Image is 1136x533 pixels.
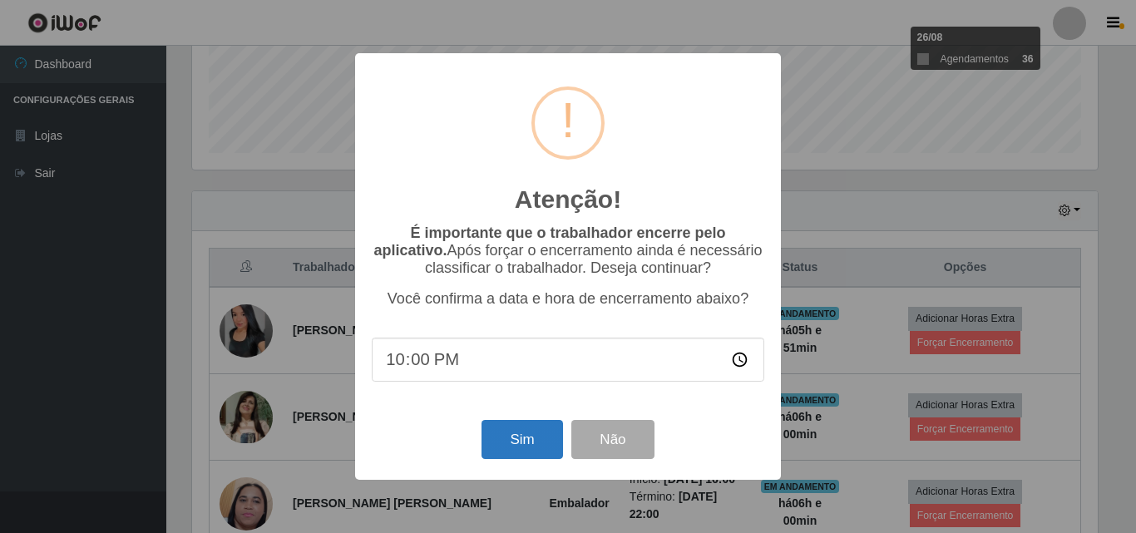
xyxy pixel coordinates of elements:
button: Sim [482,420,562,459]
b: É importante que o trabalhador encerre pelo aplicativo. [373,225,725,259]
p: Após forçar o encerramento ainda é necessário classificar o trabalhador. Deseja continuar? [372,225,764,277]
button: Não [571,420,654,459]
p: Você confirma a data e hora de encerramento abaixo? [372,290,764,308]
h2: Atenção! [515,185,621,215]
